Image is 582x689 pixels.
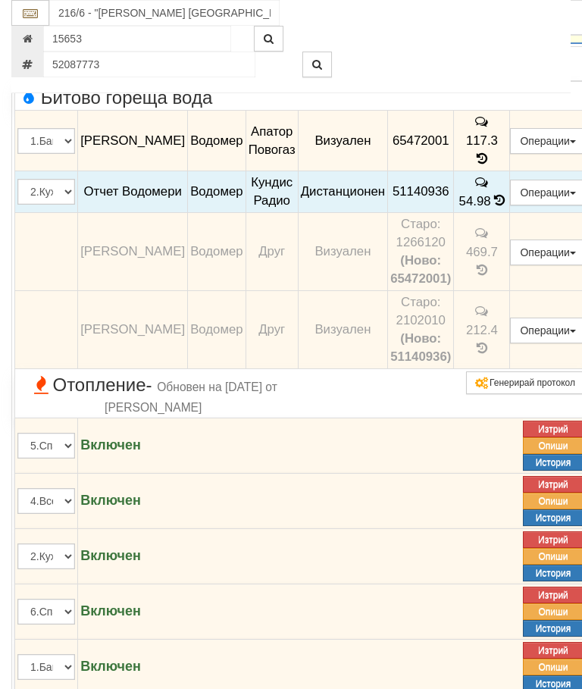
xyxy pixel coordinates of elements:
td: Друг [246,291,298,369]
span: История на показанията [474,341,490,355]
span: Обновен на [DATE] от [PERSON_NAME] [105,381,277,413]
span: - [146,374,152,395]
b: (Ново: 51140936) [390,331,451,364]
td: Визуален [298,213,387,291]
input: Партида № [43,26,231,52]
span: 51140936 [393,184,449,199]
td: Визуален [298,291,387,369]
strong: Включен [80,493,141,508]
strong: Включен [80,659,141,674]
strong: Включен [80,548,141,563]
td: Водомер [188,213,246,291]
td: Визуален [298,111,387,171]
span: 469.7 [466,245,498,259]
span: 212.4 [466,323,498,337]
span: История на забележките [474,114,490,129]
b: (Ново: 65472001) [390,253,451,286]
span: 65472001 [393,133,449,148]
td: Дистанционен [298,171,387,213]
span: История на показанията [474,263,490,277]
input: Сериен номер [43,52,255,77]
span: История на забележките [474,175,490,189]
strong: Включен [80,437,141,453]
td: Устройство със сериен номер 2102010 беше подменено от устройство със сериен номер 51140936 [388,291,454,369]
span: Отопление [17,375,289,415]
span: 54.98 [459,193,491,208]
span: 117.3 [466,133,498,148]
span: История на показанията [494,193,505,208]
span: История на забележките [474,226,490,240]
span: Отчет Водомери [83,184,181,199]
span: Битово гореща вода [17,88,212,108]
td: Устройство със сериен номер 1266120 беше подменено от устройство със сериен номер 65472001 [388,213,454,291]
span: [PERSON_NAME] [80,133,185,148]
td: Водомер [188,111,246,171]
strong: Включен [80,603,141,619]
span: [PERSON_NAME] [80,322,185,337]
td: Водомер [188,171,246,213]
td: Водомер [188,291,246,369]
span: История на показанията [474,152,490,166]
span: История на забележките [474,304,490,318]
td: Апатор Повогаз [246,111,298,171]
td: Друг [246,213,298,291]
span: [PERSON_NAME] [80,244,185,258]
td: Кундис Радио [246,171,298,213]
